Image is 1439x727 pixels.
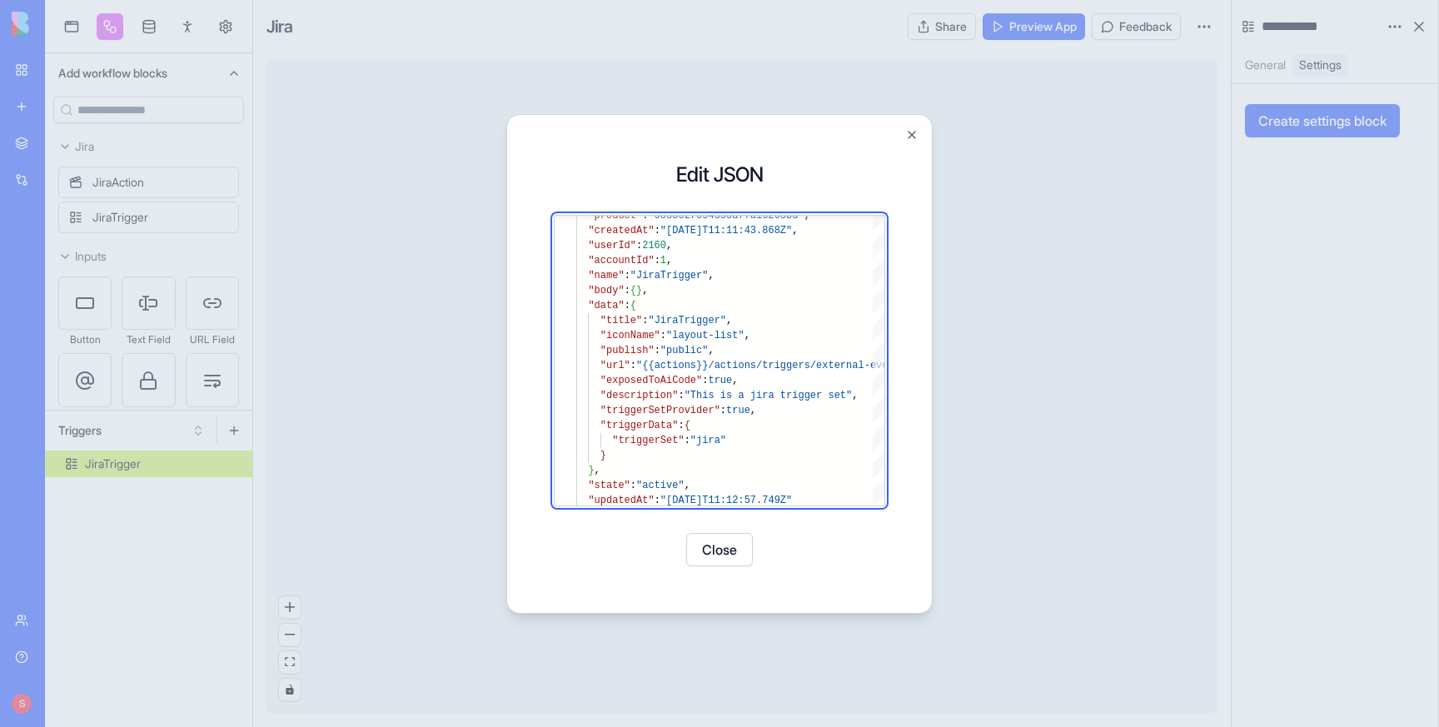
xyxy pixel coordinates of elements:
span: "[DATE]T11:11:43.868Z" [660,225,792,237]
span: : [655,495,660,506]
span: "product" [588,210,642,222]
span: "{{actions}}/actions/triggers/external-events" [636,360,912,371]
span: , [744,330,750,341]
span: : [685,435,690,446]
span: , [792,225,798,237]
span: true [726,405,750,416]
span: "layout-list" [666,330,744,341]
span: : [655,255,660,266]
span: : [630,360,636,371]
span: , [642,285,648,296]
h3: Edit JSON [554,162,885,188]
span: } [600,450,606,461]
span: , [666,240,672,251]
span: "accountId" [588,255,654,266]
span: "triggerSet" [612,435,684,446]
span: , [708,345,714,356]
span: "triggerData" [600,420,679,431]
span: "url" [600,360,630,371]
span: "jira" [690,435,726,446]
span: : [655,225,660,237]
span: , [750,405,756,416]
span: "state" [588,480,630,491]
span: "This is a jira trigger set" [685,390,853,401]
span: "JiraTrigger" [648,315,726,326]
span: "exposedToAiCode" [600,375,702,386]
span: : [655,345,660,356]
span: , [852,390,858,401]
span: , [804,210,810,222]
span: 1 [660,255,666,266]
span: "active" [636,480,685,491]
span: "title" [600,315,642,326]
span: { [630,285,636,296]
span: , [708,270,714,281]
span: , [595,465,600,476]
span: { [685,420,690,431]
span: "createdAt" [588,225,654,237]
span: "updatedAt" [588,495,654,506]
span: : [630,480,636,491]
span: : [642,315,648,326]
span: "description" [600,390,679,401]
span: : [625,285,630,296]
span: "publish" [600,345,655,356]
span: "[DATE]T11:12:57.749Z" [660,495,792,506]
span: , [726,315,732,326]
span: , [666,255,672,266]
span: "name" [588,270,624,281]
span: "iconName" [600,330,660,341]
span: "data" [588,300,624,311]
span: : [678,420,684,431]
span: : [636,240,642,251]
span: true [708,375,732,386]
span: : [625,300,630,311]
span: : [702,375,708,386]
span: : [625,270,630,281]
span: 2160 [642,240,666,251]
button: Close [686,533,753,566]
span: "body" [588,285,624,296]
span: , [732,375,738,386]
span: } [636,285,642,296]
span: } [588,465,594,476]
span: "userId" [588,240,636,251]
span: "683802f654330af7a16263bd" [648,210,804,222]
span: , [685,480,690,491]
span: "triggerSetProvider" [600,405,720,416]
span: "JiraTrigger" [630,270,709,281]
span: : [642,210,648,222]
span: : [720,405,726,416]
span: : [660,330,666,341]
span: { [630,300,636,311]
span: : [678,390,684,401]
span: "public" [660,345,709,356]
